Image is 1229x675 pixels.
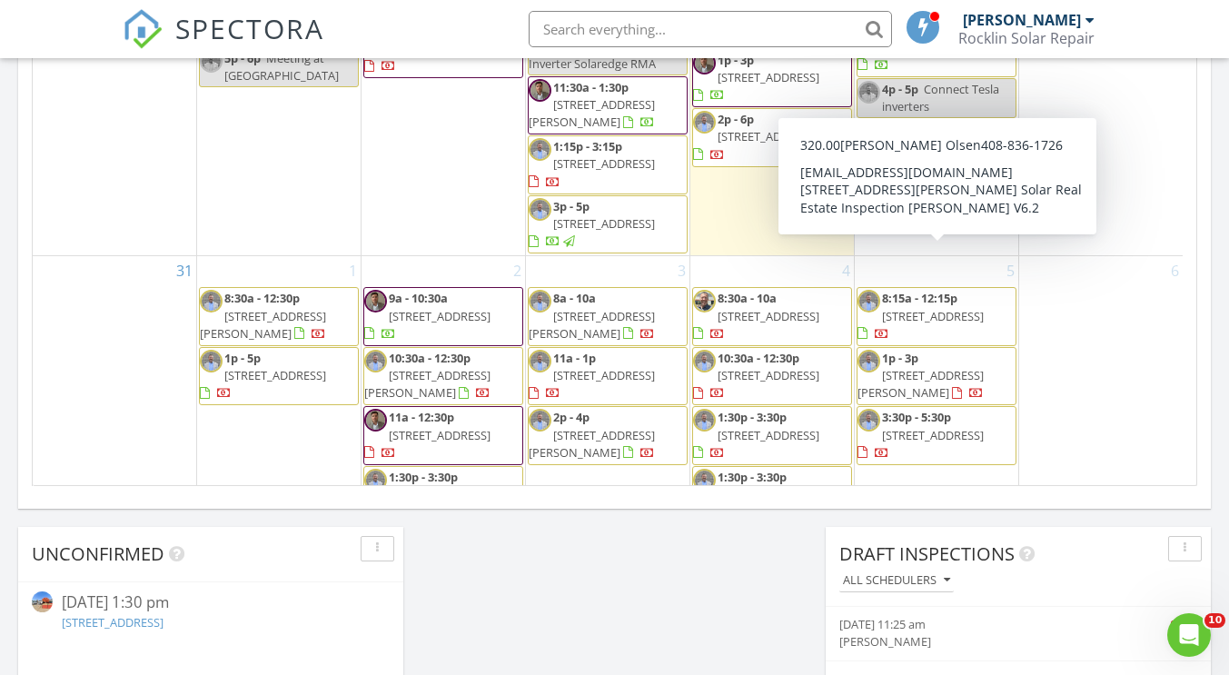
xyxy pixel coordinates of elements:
a: 1:30p - 3:30p [363,466,523,525]
a: 9a - 10:30a [STREET_ADDRESS] [364,290,491,341]
a: 10:30a - 12:30p [STREET_ADDRESS][PERSON_NAME] [363,347,523,406]
div: [DATE] 11:25 am [839,616,1137,633]
span: Connect Tesla inverters [882,81,999,114]
div: [DATE] 1:30 pm [62,591,360,614]
span: 10:30a - 12:30p [389,350,471,366]
img: erin_clark_work_picture.jpg [693,409,716,432]
span: [STREET_ADDRESS] [882,427,984,443]
a: 3:30p - 5:30p [STREET_ADDRESS] [857,409,984,460]
a: 2:30p - 4:30p [STREET_ADDRESS] [364,23,491,74]
input: Search everything... [529,11,892,47]
a: 1:30p - 3:30p [STREET_ADDRESS] [857,21,984,72]
td: Go to September 2, 2025 [362,256,526,603]
span: [STREET_ADDRESS][PERSON_NAME] [529,308,655,342]
span: 1p - 5p [224,350,261,366]
a: 3:30p - 5:30p [STREET_ADDRESS] [857,406,1016,465]
span: 11a - 12:30p [389,409,454,425]
span: 1:30p - 3:30p [718,409,787,425]
span: [STREET_ADDRESS] [718,128,819,144]
a: 8:30a - 12:30p [STREET_ADDRESS][PERSON_NAME] [200,290,326,341]
a: 8:30a - 10a [STREET_ADDRESS] [692,287,852,346]
img: streetview [32,591,53,612]
a: 3p - 5p [STREET_ADDRESS] [529,198,655,249]
span: Troubleshoot [PERSON_NAME] Inverter Solaredge RMA [529,20,675,71]
span: [STREET_ADDRESS] [389,427,491,443]
img: erin_clark_work_picture.jpg [693,111,716,134]
a: 11a - 12:30p [STREET_ADDRESS] [363,406,523,465]
span: [STREET_ADDRESS] [389,308,491,324]
span: [STREET_ADDRESS] [553,155,655,172]
a: Go to September 3, 2025 [674,256,689,285]
div: All schedulers [843,574,950,587]
span: 11:30a - 1:30p [553,79,629,95]
span: 1p - 3p [718,52,754,68]
a: 1p - 3p [STREET_ADDRESS][PERSON_NAME] [857,350,984,401]
a: 8:15a - 12:15p [STREET_ADDRESS] [857,287,1016,346]
a: 1:30p - 3:30p [STREET_ADDRESS] [692,406,852,465]
span: 9a - 10:30a [389,290,448,306]
a: 11a - 1p [STREET_ADDRESS] [529,350,655,401]
span: [STREET_ADDRESS][PERSON_NAME] [529,427,655,461]
span: 2p - 4p [553,409,590,425]
a: 8:15a - 12:15p [STREET_ADDRESS] [857,290,984,341]
img: erin_clark_work_picture.jpg [529,198,551,221]
span: 1:30p - 3:30p [718,469,787,485]
a: 1:15p - 3:15p [STREET_ADDRESS] [528,135,688,194]
div: [PERSON_NAME] [963,11,1081,29]
span: [STREET_ADDRESS] [553,367,655,383]
a: 1p - 3p [STREET_ADDRESS] [693,52,819,103]
img: steve.jpg [364,290,387,313]
img: steve.jpg [364,409,387,432]
a: 10:30a - 12:30p [STREET_ADDRESS] [693,350,819,401]
a: 2p - 4p [STREET_ADDRESS][PERSON_NAME] [528,406,688,465]
img: erin_clark_work_picture.jpg [529,290,551,313]
img: erin_clark_work_picture.jpg [529,138,551,161]
img: erin_4.jpg [693,290,716,313]
img: erin_clark_work_picture.jpg [693,350,716,372]
div: Rocklin Solar Repair [958,29,1095,47]
a: 2p - 6p [STREET_ADDRESS] [692,108,852,167]
img: erin_clark_work_picture.jpg [857,81,880,104]
span: 4p - 5p [882,81,918,97]
img: erin_clark_work_picture.jpg [200,350,223,372]
span: 10 [1204,613,1225,628]
a: Go to September 1, 2025 [345,256,361,285]
td: Go to September 4, 2025 [689,256,854,603]
span: 1:15p - 3:15p [553,138,622,154]
a: 10:30a - 12:30p [STREET_ADDRESS] [692,347,852,406]
a: 1p - 5p [STREET_ADDRESS] [199,347,359,406]
span: 10:30a - 12:30p [718,350,799,366]
span: [STREET_ADDRESS] [224,367,326,383]
a: 1:30p - 3:30p [364,469,491,520]
a: [DATE] 11:25 am [PERSON_NAME] [839,616,1137,650]
iframe: Intercom live chat [1167,613,1211,657]
img: erin_clark_work_picture.jpg [364,350,387,372]
span: [STREET_ADDRESS][PERSON_NAME] [364,367,491,401]
span: 8:30a - 10a [718,290,777,306]
img: The Best Home Inspection Software - Spectora [123,9,163,49]
a: 1p - 5p [STREET_ADDRESS] [200,350,326,401]
span: [STREET_ADDRESS] [882,308,984,324]
span: 1p - 3p [882,350,918,366]
span: Unconfirmed [32,541,164,566]
a: 11:30a - 1:30p [STREET_ADDRESS][PERSON_NAME] [529,79,655,130]
div: [PERSON_NAME] [839,633,1137,650]
span: 1:30p - 3:30p [389,469,458,485]
a: Go to September 6, 2025 [1167,256,1183,285]
span: [STREET_ADDRESS] [718,69,819,85]
span: 8:15a - 12:15p [882,290,957,306]
td: Go to September 6, 2025 [1018,256,1183,603]
a: 3p - 5p [STREET_ADDRESS] [528,195,688,254]
a: 8a - 10a [STREET_ADDRESS][PERSON_NAME] [528,287,688,346]
img: erin_clark_work_picture.jpg [857,350,880,372]
a: 1:30p - 3:30p [718,469,819,502]
a: Go to August 31, 2025 [173,256,196,285]
td: Go to September 5, 2025 [854,256,1018,603]
a: 8:30a - 10a [STREET_ADDRESS] [693,290,819,341]
span: 3:30p - 5:30p [882,409,951,425]
a: 2p - 6p [STREET_ADDRESS] [693,111,819,162]
a: 1p - 3p [STREET_ADDRESS] [692,49,852,108]
img: erin_clark_work_picture.jpg [529,350,551,372]
span: 8a - 10a [553,290,596,306]
span: 3p - 5p [553,198,590,214]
